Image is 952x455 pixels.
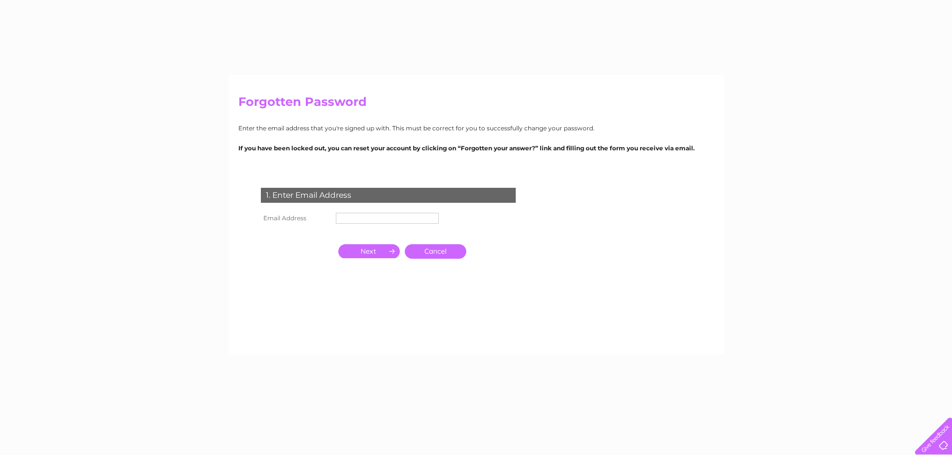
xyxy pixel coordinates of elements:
[238,143,714,153] p: If you have been locked out, you can reset your account by clicking on “Forgotten your answer?” l...
[261,188,516,203] div: 1. Enter Email Address
[238,123,714,133] p: Enter the email address that you're signed up with. This must be correct for you to successfully ...
[405,244,466,259] a: Cancel
[238,95,714,114] h2: Forgotten Password
[258,210,333,226] th: Email Address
